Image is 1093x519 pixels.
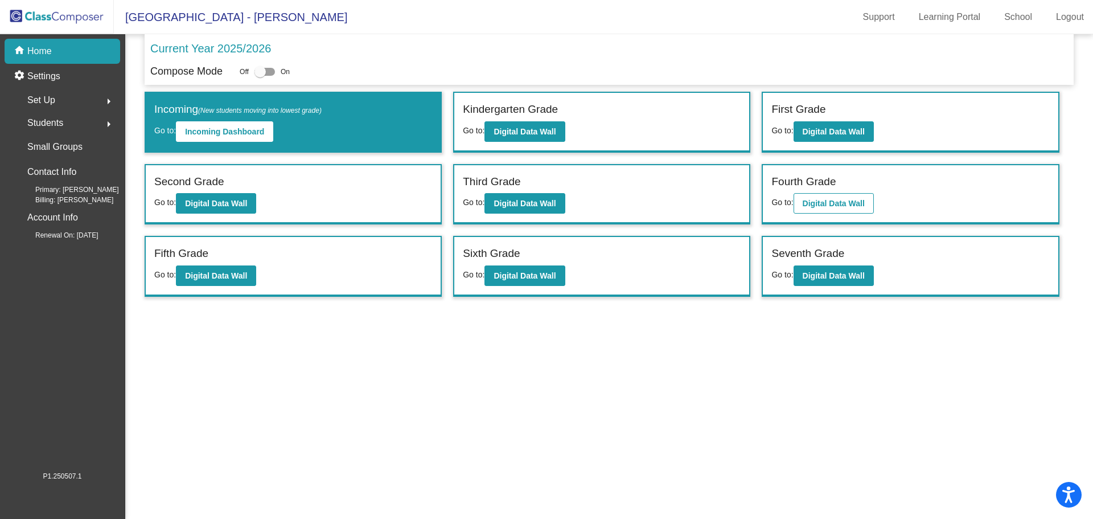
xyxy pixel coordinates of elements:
span: Go to: [154,126,176,135]
p: Current Year 2025/2026 [150,40,271,57]
button: Digital Data Wall [794,265,874,286]
p: Small Groups [27,139,83,155]
a: Learning Portal [910,8,990,26]
p: Contact Info [27,164,76,180]
button: Digital Data Wall [484,193,565,214]
label: Fifth Grade [154,246,208,262]
b: Digital Data Wall [185,199,247,208]
label: Incoming [154,101,322,118]
button: Digital Data Wall [794,121,874,142]
span: On [281,67,290,77]
p: Settings [27,70,60,83]
a: Support [854,8,904,26]
p: Account Info [27,210,78,226]
b: Incoming Dashboard [185,127,264,136]
label: Second Grade [154,174,224,190]
b: Digital Data Wall [494,127,556,136]
span: Off [240,67,249,77]
span: Renewal On: [DATE] [17,230,98,240]
span: Go to: [463,126,484,135]
a: School [995,8,1041,26]
label: Fourth Grade [771,174,836,190]
span: Go to: [463,198,484,207]
button: Digital Data Wall [176,193,256,214]
span: Students [27,115,63,131]
p: Home [27,44,52,58]
mat-icon: arrow_right [102,117,116,131]
span: Go to: [771,198,793,207]
span: Go to: [154,270,176,279]
b: Digital Data Wall [494,271,556,280]
mat-icon: arrow_right [102,95,116,108]
label: First Grade [771,101,825,118]
mat-icon: settings [14,70,27,83]
span: Go to: [154,198,176,207]
span: Go to: [771,270,793,279]
span: Billing: [PERSON_NAME] [17,195,113,205]
b: Digital Data Wall [803,199,865,208]
button: Digital Data Wall [484,121,565,142]
label: Seventh Grade [771,246,844,262]
button: Digital Data Wall [484,265,565,286]
b: Digital Data Wall [185,271,247,280]
label: Third Grade [463,174,520,190]
button: Incoming Dashboard [176,121,273,142]
button: Digital Data Wall [794,193,874,214]
b: Digital Data Wall [803,127,865,136]
label: Sixth Grade [463,246,520,262]
span: Set Up [27,92,55,108]
span: (New students moving into lowest grade) [198,107,322,115]
span: Go to: [771,126,793,135]
span: Primary: [PERSON_NAME] [17,185,119,195]
a: Logout [1047,8,1093,26]
mat-icon: home [14,44,27,58]
button: Digital Data Wall [176,265,256,286]
span: Go to: [463,270,484,279]
b: Digital Data Wall [803,271,865,280]
span: [GEOGRAPHIC_DATA] - [PERSON_NAME] [114,8,347,26]
label: Kindergarten Grade [463,101,558,118]
b: Digital Data Wall [494,199,556,208]
p: Compose Mode [150,64,223,79]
